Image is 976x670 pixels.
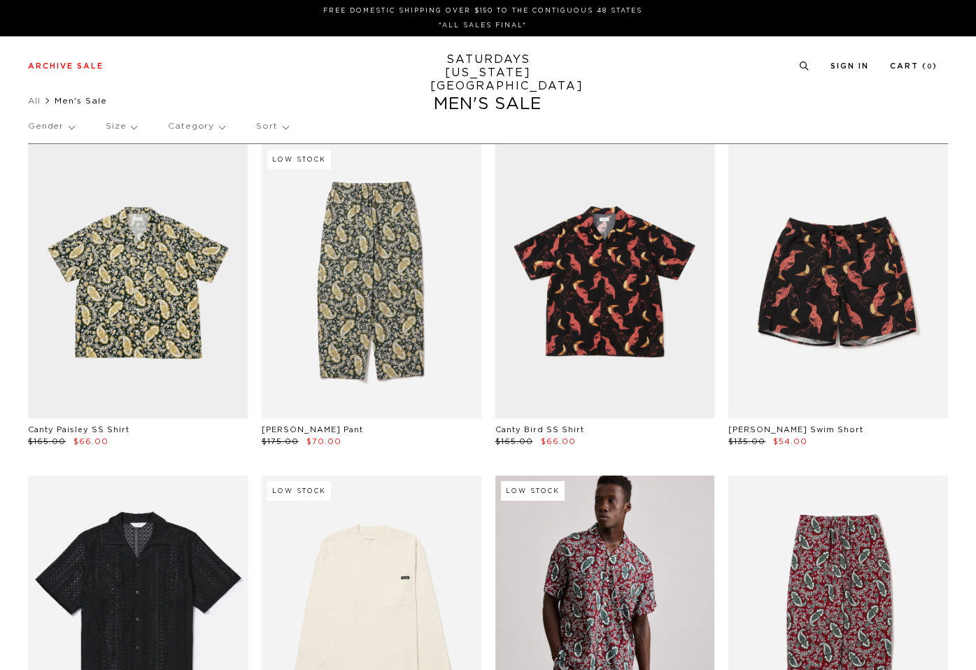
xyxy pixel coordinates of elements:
span: $70.00 [306,438,341,446]
div: Low Stock [267,150,331,169]
p: Size [106,111,136,143]
span: $175.00 [262,438,299,446]
span: Men's Sale [55,97,107,105]
p: Category [168,111,225,143]
p: Sort [256,111,288,143]
a: All [28,97,41,105]
p: *ALL SALES FINAL* [34,20,932,31]
span: $165.00 [28,438,66,446]
small: 0 [927,64,933,70]
a: [PERSON_NAME] Pant [262,426,363,434]
a: [PERSON_NAME] Swim Short [728,426,863,434]
div: Low Stock [501,481,565,501]
span: $66.00 [541,438,576,446]
a: SATURDAYS[US_STATE][GEOGRAPHIC_DATA] [430,53,546,93]
a: Sign In [830,62,869,70]
a: Canty Paisley SS Shirt [28,426,129,434]
a: Cart (0) [890,62,938,70]
div: Low Stock [267,481,331,501]
span: $165.00 [495,438,533,446]
span: $54.00 [773,438,807,446]
span: $66.00 [73,438,108,446]
a: Archive Sale [28,62,104,70]
span: $135.00 [728,438,765,446]
p: FREE DOMESTIC SHIPPING OVER $150 TO THE CONTIGUOUS 48 STATES [34,6,932,16]
a: Canty Bird SS Shirt [495,426,584,434]
p: Gender [28,111,74,143]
